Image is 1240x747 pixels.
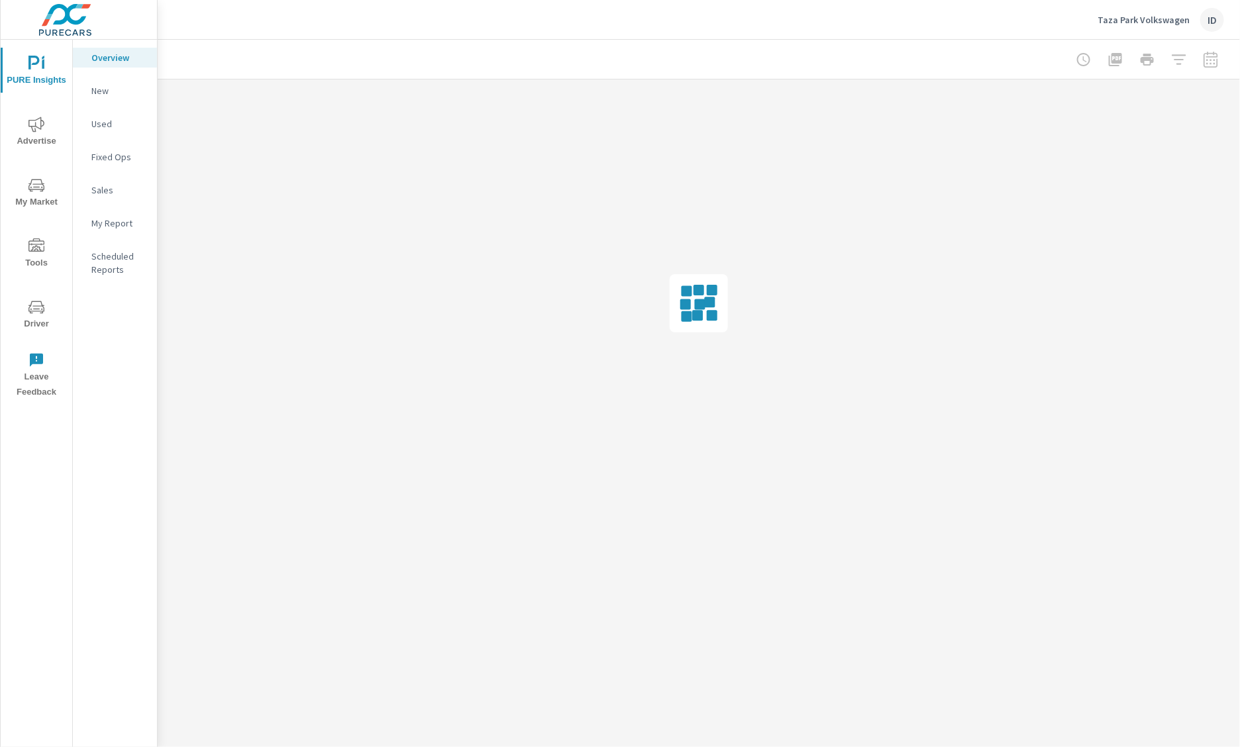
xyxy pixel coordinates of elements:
[91,183,146,197] p: Sales
[73,114,157,134] div: Used
[73,81,157,101] div: New
[73,48,157,68] div: Overview
[73,246,157,279] div: Scheduled Reports
[1,40,72,405] div: nav menu
[91,217,146,230] p: My Report
[5,177,68,210] span: My Market
[73,180,157,200] div: Sales
[91,117,146,130] p: Used
[91,250,146,276] p: Scheduled Reports
[73,147,157,167] div: Fixed Ops
[5,352,68,400] span: Leave Feedback
[5,238,68,271] span: Tools
[5,117,68,149] span: Advertise
[1098,14,1190,26] p: Taza Park Volkswagen
[1200,8,1224,32] div: ID
[5,299,68,332] span: Driver
[91,51,146,64] p: Overview
[91,150,146,164] p: Fixed Ops
[91,84,146,97] p: New
[5,56,68,88] span: PURE Insights
[73,213,157,233] div: My Report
